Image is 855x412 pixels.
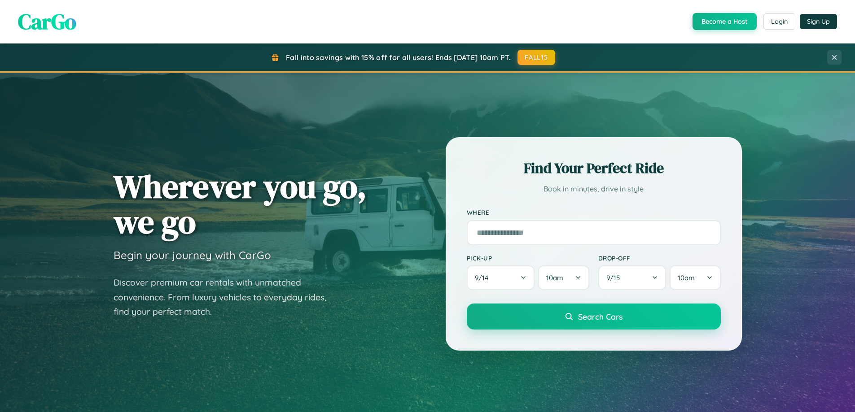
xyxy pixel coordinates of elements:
[670,265,720,290] button: 10am
[578,312,623,321] span: Search Cars
[546,273,563,282] span: 10am
[763,13,795,30] button: Login
[467,158,721,178] h2: Find Your Perfect Ride
[598,254,721,262] label: Drop-off
[467,304,721,330] button: Search Cars
[467,209,721,217] label: Where
[517,50,555,65] button: FALL15
[114,169,367,239] h1: Wherever you go, we go
[467,254,589,262] label: Pick-up
[678,273,695,282] span: 10am
[800,14,837,29] button: Sign Up
[606,273,624,282] span: 9 / 15
[18,7,76,36] span: CarGo
[475,273,493,282] span: 9 / 14
[467,182,721,195] p: Book in minutes, drive in style
[598,265,666,290] button: 9/15
[286,53,511,62] span: Fall into savings with 15% off for all users! Ends [DATE] 10am PT.
[538,265,589,290] button: 10am
[467,265,535,290] button: 9/14
[114,248,271,262] h3: Begin your journey with CarGo
[114,275,338,319] p: Discover premium car rentals with unmatched convenience. From luxury vehicles to everyday rides, ...
[693,13,757,30] button: Become a Host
